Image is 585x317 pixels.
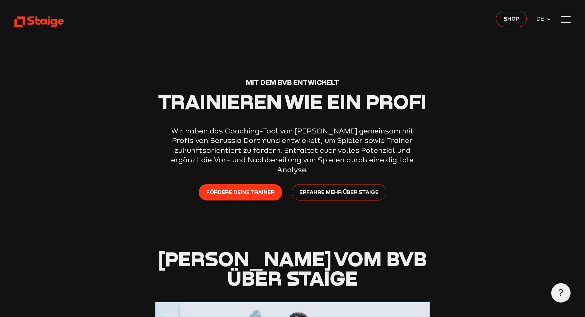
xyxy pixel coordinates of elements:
[292,184,386,200] a: Erfahre mehr über Staige
[206,188,275,196] span: Fördere deine Trainer
[504,14,519,23] span: Shop
[199,184,282,200] a: Fördere deine Trainer
[158,89,427,113] span: Trainieren wie ein Profi
[170,126,415,175] p: Wir haben das Coaching-Tool von [PERSON_NAME] gemeinsam mit Profis von Borussia Dortmund entwicke...
[246,78,339,86] span: Mit dem BVB entwickelt
[299,188,379,196] span: Erfahre mehr über Staige
[496,11,527,27] a: Shop
[158,247,427,290] span: [PERSON_NAME] vom BVB über Staige
[536,14,546,23] span: DE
